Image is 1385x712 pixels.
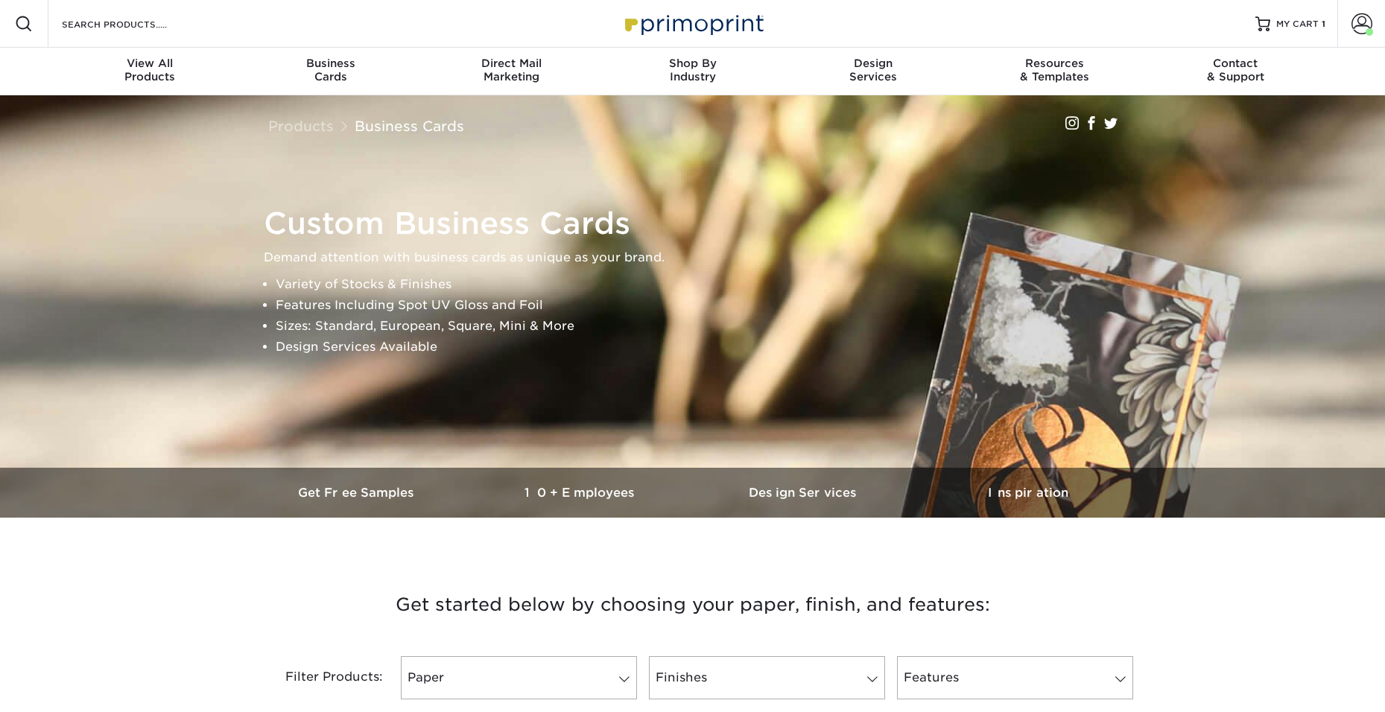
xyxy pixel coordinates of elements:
[276,316,1135,337] li: Sizes: Standard, European, Square, Mini & More
[602,48,783,95] a: Shop ByIndustry
[964,57,1145,83] div: & Templates
[264,206,1135,241] h1: Custom Business Cards
[257,571,1129,638] h3: Get started below by choosing your paper, finish, and features:
[421,57,602,83] div: Marketing
[602,57,783,83] div: Industry
[693,468,916,518] a: Design Services
[469,486,693,500] h3: 10+ Employees
[783,48,964,95] a: DesignServices
[421,48,602,95] a: Direct MailMarketing
[783,57,964,83] div: Services
[240,57,421,70] span: Business
[268,118,334,134] a: Products
[964,48,1145,95] a: Resources& Templates
[276,337,1135,357] li: Design Services Available
[602,57,783,70] span: Shop By
[60,48,241,95] a: View AllProducts
[964,57,1145,70] span: Resources
[916,468,1140,518] a: Inspiration
[246,486,469,500] h3: Get Free Samples
[1322,19,1325,29] span: 1
[783,57,964,70] span: Design
[1145,57,1326,70] span: Contact
[401,656,637,699] a: Paper
[618,7,767,39] img: Primoprint
[649,656,885,699] a: Finishes
[60,57,241,83] div: Products
[246,468,469,518] a: Get Free Samples
[246,656,395,699] div: Filter Products:
[60,15,206,33] input: SEARCH PRODUCTS.....
[421,57,602,70] span: Direct Mail
[240,48,421,95] a: BusinessCards
[916,486,1140,500] h3: Inspiration
[276,295,1135,316] li: Features Including Spot UV Gloss and Foil
[1145,57,1326,83] div: & Support
[60,57,241,70] span: View All
[1276,18,1319,31] span: MY CART
[693,486,916,500] h3: Design Services
[240,57,421,83] div: Cards
[897,656,1133,699] a: Features
[264,247,1135,268] p: Demand attention with business cards as unique as your brand.
[276,274,1135,295] li: Variety of Stocks & Finishes
[1145,48,1326,95] a: Contact& Support
[469,468,693,518] a: 10+ Employees
[355,118,464,134] a: Business Cards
